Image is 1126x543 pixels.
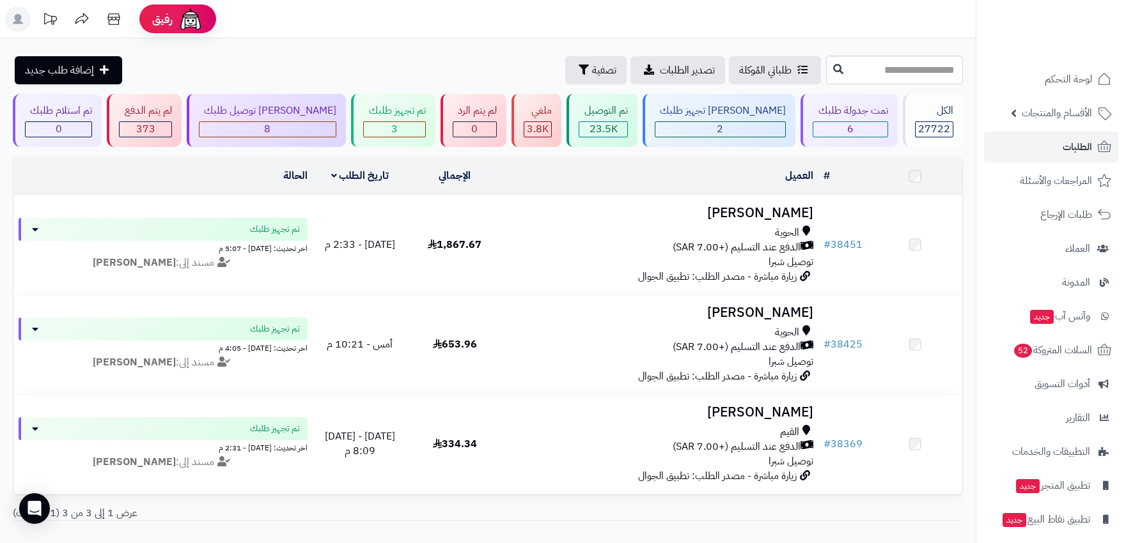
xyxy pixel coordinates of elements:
div: تمت جدولة طلبك [813,103,888,118]
span: جديد [1016,479,1040,493]
div: لم يتم الرد [453,103,497,118]
span: 3.8K [527,121,549,137]
a: تاريخ الطلب [331,168,389,183]
a: تصدير الطلبات [630,56,725,84]
div: تم تجهيز طلبك [363,103,425,118]
a: تطبيق المتجرجديد [984,470,1118,501]
span: تم تجهيز طلبك [250,223,300,236]
span: 27722 [918,121,950,137]
h3: [PERSON_NAME] [507,405,813,420]
span: جديد [1030,310,1054,324]
a: الكل27722 [900,94,966,147]
span: تطبيق المتجر [1015,477,1090,494]
div: 6 [813,122,887,137]
a: #38451 [824,237,863,252]
a: المدونة [984,267,1118,298]
a: تمت جدولة طلبك 6 [798,94,900,147]
span: توصيل شبرا [769,354,813,369]
span: 1,867.67 [428,237,481,252]
div: 0 [453,122,496,137]
span: زيارة مباشرة - مصدر الطلب: تطبيق الجوال [638,369,797,384]
a: العملاء [984,233,1118,264]
span: 3 [391,121,398,137]
span: # [824,237,831,252]
div: 8 [199,122,336,137]
span: طلبات الإرجاع [1040,206,1092,224]
span: التطبيقات والخدمات [1012,443,1090,461]
a: وآتس آبجديد [984,301,1118,332]
span: القيم [780,425,799,440]
a: [PERSON_NAME] توصيل طلبك 8 [184,94,348,147]
strong: [PERSON_NAME] [93,355,176,370]
span: زيارة مباشرة - مصدر الطلب: تطبيق الجوال [638,269,797,284]
a: # [824,168,830,183]
span: 6 [847,121,854,137]
span: توصيل شبرا [769,454,813,469]
a: الإجمالي [439,168,471,183]
span: الدفع عند التسليم (+7.00 SAR) [673,240,801,255]
span: طلباتي المُوكلة [739,63,792,78]
span: توصيل شبرا [769,254,813,270]
span: الطلبات [1063,138,1092,156]
div: تم التوصيل [579,103,627,118]
span: 334.34 [433,436,477,452]
span: وآتس آب [1029,307,1090,325]
span: 373 [136,121,155,137]
a: لوحة التحكم [984,64,1118,95]
div: 3840 [524,122,551,137]
strong: [PERSON_NAME] [93,255,176,270]
span: السلات المتروكة [1013,341,1092,359]
div: 0 [26,122,91,137]
a: #38425 [824,337,863,352]
span: زيارة مباشرة - مصدر الطلب: تطبيق الجوال [638,468,797,484]
span: الحوية [775,325,799,340]
div: تم استلام طلبك [25,103,92,118]
a: تم التوصيل 23.5K [564,94,639,147]
span: الدفع عند التسليم (+7.00 SAR) [673,340,801,355]
a: العميل [785,168,813,183]
span: 8 [264,121,270,137]
span: 52 [1014,344,1032,358]
div: اخر تحديث: [DATE] - 4:05 م [19,340,308,354]
div: اخر تحديث: [DATE] - 2:31 م [19,440,308,454]
span: العملاء [1065,240,1090,257]
span: الدفع عند التسليم (+7.00 SAR) [673,440,801,454]
a: الطلبات [984,132,1118,162]
span: المدونة [1062,273,1090,291]
a: تم تجهيز طلبك 3 [348,94,437,147]
img: ai-face.png [178,6,203,32]
span: لوحة التحكم [1045,70,1092,88]
div: لم يتم الدفع [119,103,171,118]
div: ملغي [524,103,552,118]
span: # [824,436,831,452]
div: [PERSON_NAME] تجهيز طلبك [655,103,786,118]
span: [DATE] - 2:33 م [325,237,395,252]
div: الكل [915,103,953,118]
div: اخر تحديث: [DATE] - 5:07 م [19,241,308,254]
div: 3 [364,122,425,137]
a: لم يتم الرد 0 [438,94,509,147]
a: تم استلام طلبك 0 [10,94,104,147]
a: تطبيق نقاط البيعجديد [984,504,1118,535]
div: 2 [655,122,785,137]
a: تحديثات المنصة [34,6,66,35]
a: طلبات الإرجاع [984,199,1118,230]
span: 2 [717,121,723,137]
strong: [PERSON_NAME] [93,454,176,470]
div: مسند إلى: [9,455,317,470]
div: 23490 [579,122,627,137]
a: التقارير [984,402,1118,433]
h3: [PERSON_NAME] [507,206,813,220]
h3: [PERSON_NAME] [507,305,813,320]
div: [PERSON_NAME] توصيل طلبك [199,103,336,118]
a: طلباتي المُوكلة [729,56,821,84]
span: أمس - 10:21 م [327,337,393,352]
a: لم يتم الدفع 373 [104,94,184,147]
span: تصدير الطلبات [660,63,715,78]
span: 0 [56,121,62,137]
span: تم تجهيز طلبك [250,323,300,335]
a: أدوات التسويق [984,369,1118,399]
a: الحالة [283,168,308,183]
span: الحوية [775,226,799,240]
button: تصفية [565,56,627,84]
